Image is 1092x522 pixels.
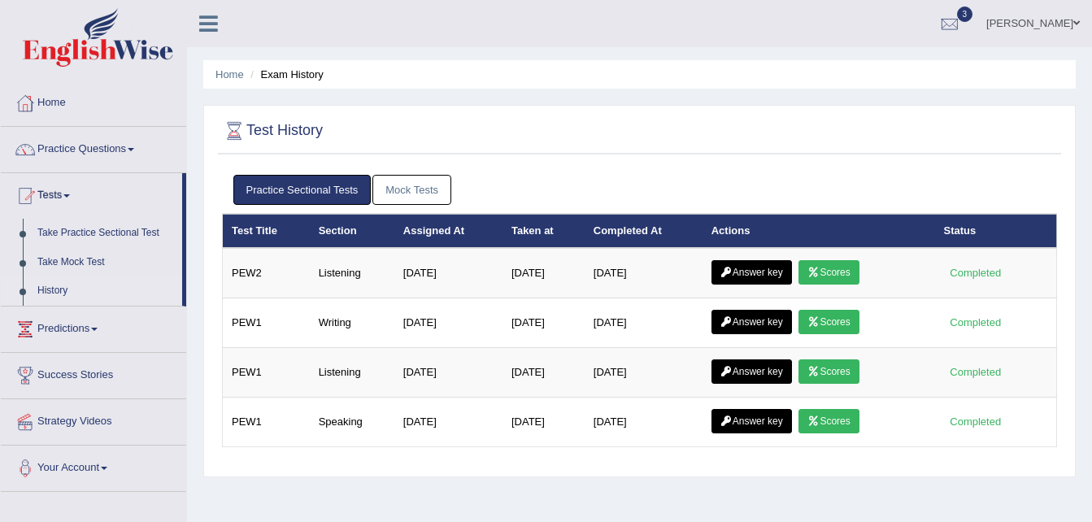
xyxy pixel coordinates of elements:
td: [DATE] [502,298,585,348]
a: Home [1,80,186,121]
a: Answer key [711,359,792,384]
div: Completed [944,413,1007,430]
a: Strategy Videos [1,399,186,440]
td: PEW1 [223,298,310,348]
a: Take Practice Sectional Test [30,219,182,248]
div: Completed [944,363,1007,381]
th: Completed At [585,214,703,248]
td: [DATE] [502,398,585,447]
td: [DATE] [585,248,703,298]
div: Completed [944,314,1007,331]
td: [DATE] [394,298,502,348]
td: Writing [310,298,394,348]
a: Predictions [1,307,186,347]
td: PEW1 [223,348,310,398]
td: Speaking [310,398,394,447]
td: [DATE] [394,398,502,447]
a: Take Mock Test [30,248,182,277]
a: Home [215,68,244,80]
a: Success Stories [1,353,186,394]
td: [DATE] [502,248,585,298]
th: Test Title [223,214,310,248]
a: Practice Questions [1,127,186,167]
a: Mock Tests [372,175,451,205]
td: [DATE] [502,348,585,398]
a: Scores [798,409,859,433]
td: [DATE] [394,348,502,398]
th: Section [310,214,394,248]
a: Tests [1,173,182,214]
td: Listening [310,248,394,298]
a: Answer key [711,260,792,285]
li: Exam History [246,67,324,82]
a: Your Account [1,446,186,486]
a: Scores [798,359,859,384]
span: 3 [957,7,973,22]
a: Scores [798,260,859,285]
th: Assigned At [394,214,502,248]
td: PEW1 [223,398,310,447]
td: [DATE] [394,248,502,298]
a: Practice Sectional Tests [233,175,372,205]
h2: Test History [222,119,323,143]
div: Completed [944,264,1007,281]
td: PEW2 [223,248,310,298]
a: Answer key [711,310,792,334]
th: Actions [703,214,935,248]
a: Answer key [711,409,792,433]
th: Taken at [502,214,585,248]
a: History [30,276,182,306]
td: [DATE] [585,348,703,398]
th: Status [935,214,1057,248]
td: Listening [310,348,394,398]
td: [DATE] [585,398,703,447]
a: Scores [798,310,859,334]
td: [DATE] [585,298,703,348]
